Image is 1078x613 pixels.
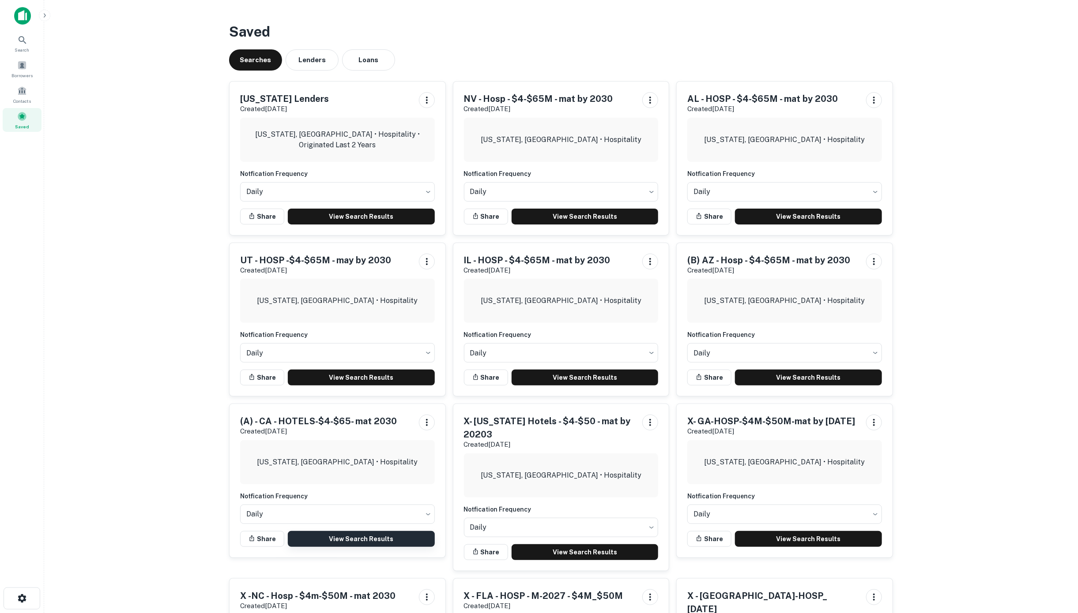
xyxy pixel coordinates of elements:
[240,426,397,437] p: Created [DATE]
[240,415,397,428] h5: (A) - CA - HOTELS-$4-$65- mat 2030
[687,330,882,340] h6: Notfication Frequency
[464,104,613,114] p: Created [DATE]
[240,491,435,501] h6: Notfication Frequency
[481,135,641,145] p: [US_STATE], [GEOGRAPHIC_DATA] • Hospitality
[464,505,659,514] h6: Notfication Frequency
[464,209,508,224] button: Share
[687,265,850,276] p: Created [DATE]
[687,531,731,547] button: Share
[512,209,659,224] a: View Search Results
[481,295,641,306] p: [US_STATE], [GEOGRAPHIC_DATA] • Hospitality
[687,415,855,428] h5: X- GA-HOSP-$4M-$50M-mat by [DATE]
[464,515,659,540] div: Without label
[257,295,418,306] p: [US_STATE], [GEOGRAPHIC_DATA] • Hospitality
[247,129,428,150] p: [US_STATE], [GEOGRAPHIC_DATA] • Hospitality • Originated Last 2 Years
[687,491,882,501] h6: Notfication Frequency
[687,92,838,105] h5: AL - HOSP - $4-$65M - mat by 2030
[288,209,435,224] a: View Search Results
[481,470,641,481] p: [US_STATE], [GEOGRAPHIC_DATA] • Hospitality
[13,97,31,105] span: Contacts
[687,179,882,204] div: Without label
[240,502,435,527] div: Without label
[229,49,282,71] button: Searches
[3,82,41,106] a: Contacts
[464,179,659,204] div: Without label
[687,370,731,385] button: Share
[687,502,882,527] div: Without label
[687,340,882,365] div: Without label
[288,531,435,547] a: View Search Results
[464,265,611,276] p: Created [DATE]
[687,209,731,224] button: Share
[240,370,284,385] button: Share
[240,169,435,179] h6: Notfication Frequency
[464,254,611,267] h5: IL - HOSP - $4-$65M - mat by 2030
[240,531,284,547] button: Share
[464,92,613,105] h5: NV - Hosp - $4-$65M - mat by 2030
[687,254,850,267] h5: (B) AZ - Hosp - $4-$65M - mat by 2030
[14,7,31,25] img: capitalize-icon.png
[464,415,636,441] h5: X- [US_STATE] Hotels - $4-$50 - mat by 20203
[15,46,30,53] span: Search
[240,340,435,365] div: Without label
[735,370,882,385] a: View Search Results
[464,589,623,602] h5: X - FLA - HOSP - M-2027 - $4M_$50M
[240,589,396,602] h5: X -NC - Hosp - $4m-$50M - mat 2030
[240,179,435,204] div: Without label
[3,31,41,55] a: Search
[464,544,508,560] button: Share
[240,104,329,114] p: Created [DATE]
[240,265,391,276] p: Created [DATE]
[464,169,659,179] h6: Notfication Frequency
[342,49,395,71] button: Loans
[240,92,329,105] h5: [US_STATE] Lenders
[705,295,865,306] p: [US_STATE], [GEOGRAPHIC_DATA] • Hospitality
[464,330,659,340] h6: Notfication Frequency
[240,254,391,267] h5: UT - HOSP -$4-$65M - may by 2030
[11,72,33,79] span: Borrowers
[705,135,865,145] p: [US_STATE], [GEOGRAPHIC_DATA] • Hospitality
[464,601,623,611] p: Created [DATE]
[512,370,659,385] a: View Search Results
[240,209,284,224] button: Share
[1034,542,1078,585] iframe: Chat Widget
[464,439,636,450] p: Created [DATE]
[512,544,659,560] a: View Search Results
[240,330,435,340] h6: Notfication Frequency
[687,169,882,179] h6: Notfication Frequency
[687,104,838,114] p: Created [DATE]
[735,531,882,547] a: View Search Results
[464,370,508,385] button: Share
[257,457,418,467] p: [US_STATE], [GEOGRAPHIC_DATA] • Hospitality
[286,49,339,71] button: Lenders
[464,340,659,365] div: Without label
[3,108,41,132] a: Saved
[687,426,855,437] p: Created [DATE]
[288,370,435,385] a: View Search Results
[240,601,396,611] p: Created [DATE]
[735,209,882,224] a: View Search Results
[3,57,41,81] a: Borrowers
[705,457,865,467] p: [US_STATE], [GEOGRAPHIC_DATA] • Hospitality
[15,123,29,130] span: Saved
[229,21,893,42] h3: Saved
